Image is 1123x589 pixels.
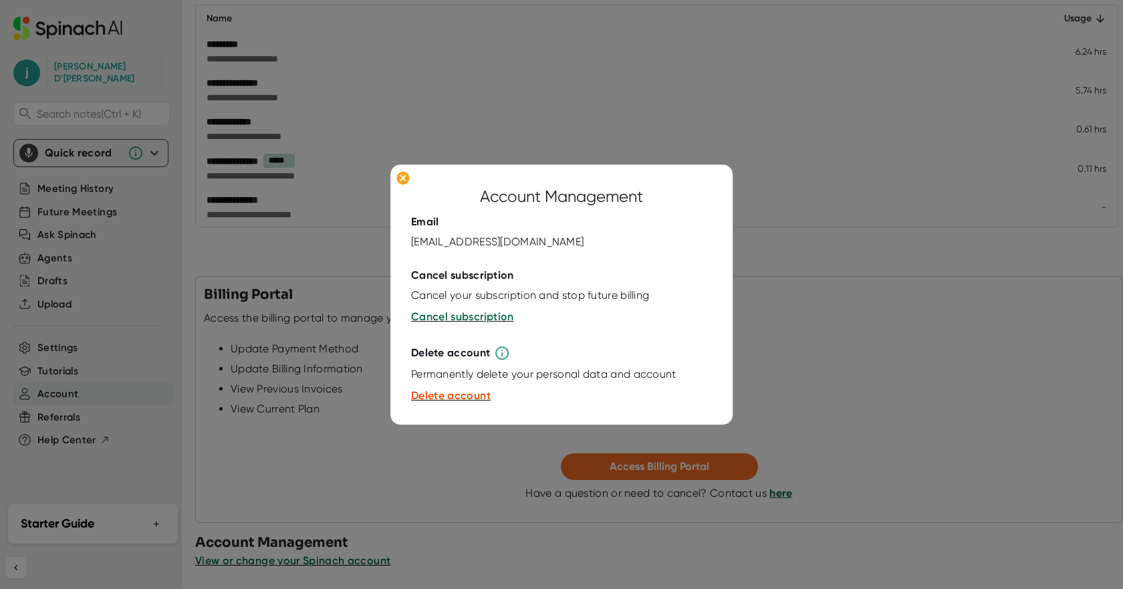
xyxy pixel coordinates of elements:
div: Cancel your subscription and stop future billing [411,289,649,303]
button: Cancel subscription [411,310,514,326]
button: Delete account [411,388,491,404]
div: Email [411,216,439,229]
div: Cancel subscription [411,269,514,283]
div: Permanently delete your personal data and account [411,368,676,382]
div: Delete account [411,347,490,360]
span: Delete account [411,390,491,402]
div: Account Management [480,185,643,209]
div: [EMAIL_ADDRESS][DOMAIN_NAME] [411,236,584,249]
span: Cancel subscription [411,311,514,324]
